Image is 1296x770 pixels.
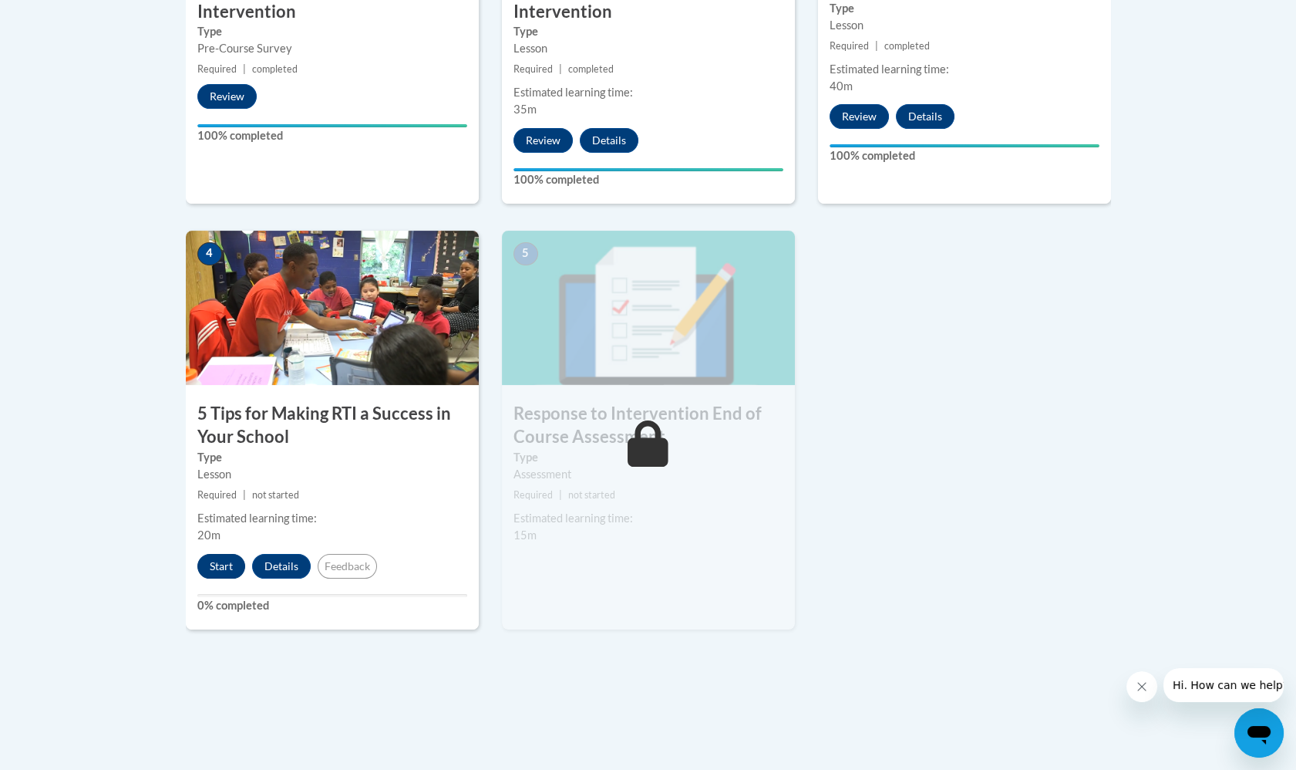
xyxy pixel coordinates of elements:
[197,597,467,614] label: 0% completed
[896,104,954,129] button: Details
[197,489,237,501] span: Required
[513,128,573,153] button: Review
[1163,668,1284,702] iframe: Message from company
[580,128,638,153] button: Details
[197,23,467,40] label: Type
[197,449,467,466] label: Type
[513,171,783,188] label: 100% completed
[252,554,311,579] button: Details
[830,17,1099,34] div: Lesson
[9,11,125,23] span: Hi. How can we help?
[513,40,783,57] div: Lesson
[830,144,1099,147] div: Your progress
[197,124,467,127] div: Your progress
[197,63,237,75] span: Required
[197,466,467,483] div: Lesson
[513,449,783,466] label: Type
[243,489,246,501] span: |
[197,529,220,542] span: 20m
[197,242,222,265] span: 4
[197,127,467,144] label: 100% completed
[197,40,467,57] div: Pre-Course Survey
[559,63,562,75] span: |
[830,79,853,93] span: 40m
[513,168,783,171] div: Your progress
[197,84,257,109] button: Review
[502,231,795,385] img: Course Image
[830,104,889,129] button: Review
[875,40,878,52] span: |
[830,40,869,52] span: Required
[1126,671,1157,702] iframe: Close message
[502,402,795,450] h3: Response to Intervention End of Course Assessment
[513,23,783,40] label: Type
[1234,708,1284,758] iframe: Button to launch messaging window
[513,510,783,527] div: Estimated learning time:
[197,554,245,579] button: Start
[513,242,538,265] span: 5
[568,489,615,501] span: not started
[513,103,537,116] span: 35m
[830,61,1099,78] div: Estimated learning time:
[568,63,614,75] span: completed
[830,147,1099,164] label: 100% completed
[513,63,553,75] span: Required
[186,231,479,385] img: Course Image
[513,84,783,101] div: Estimated learning time:
[513,489,553,501] span: Required
[243,63,246,75] span: |
[884,40,930,52] span: completed
[318,554,377,579] button: Feedback
[197,510,467,527] div: Estimated learning time:
[186,402,479,450] h3: 5 Tips for Making RTI a Success in Your School
[513,529,537,542] span: 15m
[513,466,783,483] div: Assessment
[252,63,298,75] span: completed
[559,489,562,501] span: |
[252,489,299,501] span: not started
